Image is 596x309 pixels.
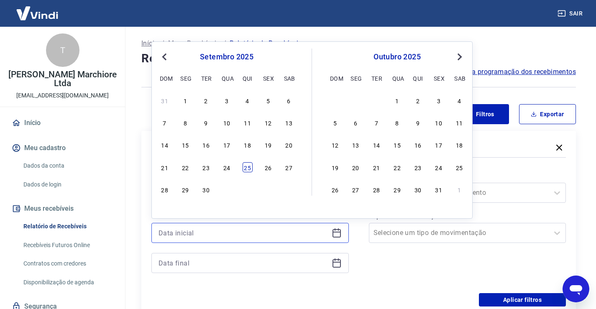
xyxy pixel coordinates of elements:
[159,52,295,62] div: setembro 2025
[329,52,466,62] div: outubro 2025
[413,117,423,128] div: Choose quinta-feira, 9 de outubro de 2025
[371,140,381,150] div: Choose terça-feira, 14 de outubro de 2025
[263,140,273,150] div: Choose sexta-feira, 19 de setembro de 2025
[222,184,232,194] div: Choose quarta-feira, 1 de outubro de 2025
[10,114,115,132] a: Início
[263,117,273,128] div: Choose sexta-feira, 12 de setembro de 2025
[263,95,273,105] div: Choose sexta-feira, 5 de setembro de 2025
[452,104,509,124] button: Filtros
[371,184,381,194] div: Choose terça-feira, 28 de outubro de 2025
[20,274,115,291] a: Disponibilização de agenda
[563,276,589,302] iframe: Botão para abrir a janela de mensagens
[159,227,328,239] input: Data inicial
[284,73,294,83] div: sab
[160,184,170,194] div: Choose domingo, 28 de setembro de 2025
[159,52,169,62] button: Previous Month
[434,95,444,105] div: Choose sexta-feira, 3 de outubro de 2025
[141,38,158,49] a: Início
[180,140,190,150] div: Choose segunda-feira, 15 de setembro de 2025
[330,95,340,105] div: Choose domingo, 28 de setembro de 2025
[223,38,226,49] p: /
[263,184,273,194] div: Choose sexta-feira, 3 de outubro de 2025
[222,162,232,172] div: Choose quarta-feira, 24 de setembro de 2025
[7,70,118,88] p: [PERSON_NAME] Marchiore Ltda
[330,117,340,128] div: Choose domingo, 5 de outubro de 2025
[330,162,340,172] div: Choose domingo, 19 de outubro de 2025
[556,6,586,21] button: Sair
[243,117,253,128] div: Choose quinta-feira, 11 de setembro de 2025
[330,140,340,150] div: Choose domingo, 12 de outubro de 2025
[201,140,211,150] div: Choose terça-feira, 16 de setembro de 2025
[180,117,190,128] div: Choose segunda-feira, 8 de setembro de 2025
[454,117,464,128] div: Choose sábado, 11 de outubro de 2025
[243,162,253,172] div: Choose quinta-feira, 25 de setembro de 2025
[413,140,423,150] div: Choose quinta-feira, 16 de outubro de 2025
[413,184,423,194] div: Choose quinta-feira, 30 de outubro de 2025
[201,117,211,128] div: Choose terça-feira, 9 de setembro de 2025
[329,94,466,195] div: month 2025-10
[20,176,115,193] a: Dados de login
[350,162,361,172] div: Choose segunda-feira, 20 de outubro de 2025
[159,257,328,269] input: Data final
[10,139,115,157] button: Meu cadastro
[454,184,464,194] div: Choose sábado, 1 de novembro de 2025
[413,162,423,172] div: Choose quinta-feira, 23 de outubro de 2025
[284,162,294,172] div: Choose sábado, 27 de setembro de 2025
[263,162,273,172] div: Choose sexta-feira, 26 de setembro de 2025
[454,73,464,83] div: sab
[519,104,576,124] button: Exportar
[243,73,253,83] div: qui
[350,73,361,83] div: seg
[413,95,423,105] div: Choose quinta-feira, 2 de outubro de 2025
[222,117,232,128] div: Choose quarta-feira, 10 de setembro de 2025
[243,140,253,150] div: Choose quinta-feira, 18 de setembro de 2025
[434,140,444,150] div: Choose sexta-feira, 17 de outubro de 2025
[20,218,115,235] a: Relatório de Recebíveis
[160,140,170,150] div: Choose domingo, 14 de setembro de 2025
[330,73,340,83] div: dom
[371,95,381,105] div: Choose terça-feira, 30 de setembro de 2025
[180,184,190,194] div: Choose segunda-feira, 29 de setembro de 2025
[284,117,294,128] div: Choose sábado, 13 de setembro de 2025
[392,140,402,150] div: Choose quarta-feira, 15 de outubro de 2025
[434,73,444,83] div: sex
[371,162,381,172] div: Choose terça-feira, 21 de outubro de 2025
[454,95,464,105] div: Choose sábado, 4 de outubro de 2025
[392,95,402,105] div: Choose quarta-feira, 1 de outubro de 2025
[284,140,294,150] div: Choose sábado, 20 de setembro de 2025
[160,162,170,172] div: Choose domingo, 21 de setembro de 2025
[263,73,273,83] div: sex
[230,38,302,49] p: Relatório de Recebíveis
[46,33,79,67] div: T
[201,184,211,194] div: Choose terça-feira, 30 de setembro de 2025
[434,117,444,128] div: Choose sexta-feira, 10 de outubro de 2025
[403,67,576,77] span: Saiba como funciona a programação dos recebimentos
[141,50,576,67] h4: Relatório de Recebíveis
[201,95,211,105] div: Choose terça-feira, 2 de setembro de 2025
[20,157,115,174] a: Dados da conta
[161,38,164,49] p: /
[180,73,190,83] div: seg
[10,0,64,26] img: Vindi
[284,95,294,105] div: Choose sábado, 6 de setembro de 2025
[330,184,340,194] div: Choose domingo, 26 de outubro de 2025
[20,255,115,272] a: Contratos com credores
[350,95,361,105] div: Choose segunda-feira, 29 de setembro de 2025
[160,117,170,128] div: Choose domingo, 7 de setembro de 2025
[434,162,444,172] div: Choose sexta-feira, 24 de outubro de 2025
[392,184,402,194] div: Choose quarta-feira, 29 de outubro de 2025
[243,95,253,105] div: Choose quinta-feira, 4 de setembro de 2025
[243,184,253,194] div: Choose quinta-feira, 2 de outubro de 2025
[20,237,115,254] a: Recebíveis Futuros Online
[371,73,381,83] div: ter
[16,91,109,100] p: [EMAIL_ADDRESS][DOMAIN_NAME]
[10,199,115,218] button: Meus recebíveis
[371,117,381,128] div: Choose terça-feira, 7 de outubro de 2025
[180,95,190,105] div: Choose segunda-feira, 1 de setembro de 2025
[160,95,170,105] div: Choose domingo, 31 de agosto de 2025
[455,52,465,62] button: Next Month
[222,95,232,105] div: Choose quarta-feira, 3 de setembro de 2025
[168,38,220,49] p: Meus Recebíveis
[350,184,361,194] div: Choose segunda-feira, 27 de outubro de 2025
